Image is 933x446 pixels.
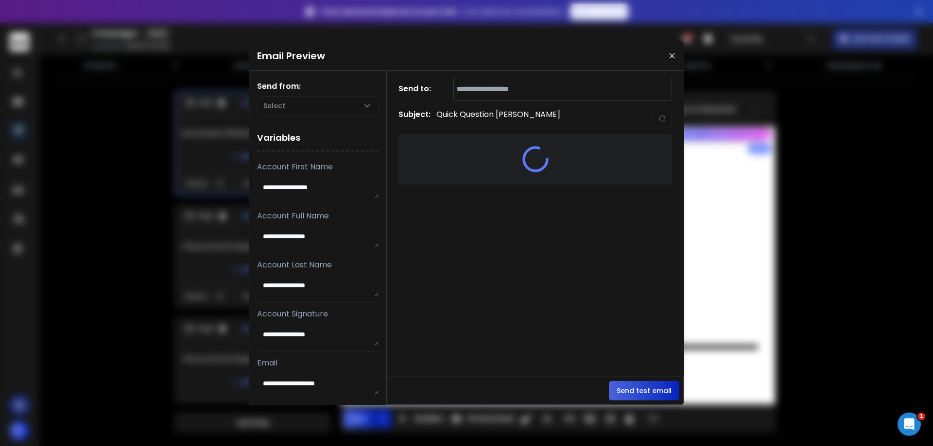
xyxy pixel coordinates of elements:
[257,259,379,271] p: Account Last Name
[898,413,921,436] iframe: Intercom live chat
[436,109,560,128] p: Quick Question [PERSON_NAME]
[917,413,925,420] span: 1
[398,83,437,95] h1: Send to:
[609,381,679,400] button: Send test email
[257,308,379,320] p: Account Signature
[257,357,379,369] p: Email
[398,109,431,128] h1: Subject:
[257,81,379,92] h1: Send from:
[257,49,325,63] h1: Email Preview
[257,125,379,151] h1: Variables
[257,161,379,173] p: Account First Name
[257,210,379,222] p: Account Full Name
